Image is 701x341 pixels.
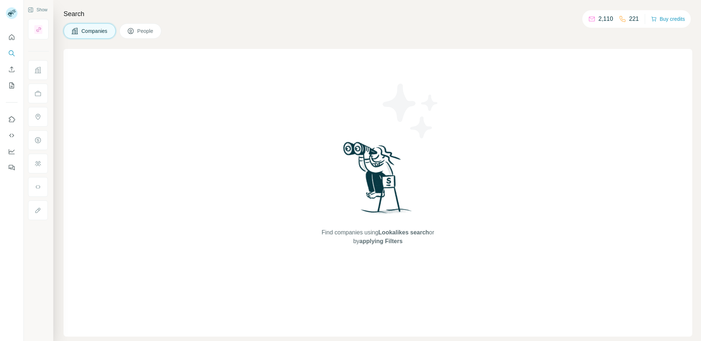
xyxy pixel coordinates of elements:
[378,78,444,144] img: Surfe Illustration - Stars
[137,27,154,35] span: People
[6,161,18,174] button: Feedback
[6,113,18,126] button: Use Surfe on LinkedIn
[6,31,18,44] button: Quick start
[378,229,429,235] span: Lookalikes search
[64,9,692,19] h4: Search
[6,145,18,158] button: Dashboard
[319,228,436,246] span: Find companies using or by
[340,140,416,221] img: Surfe Illustration - Woman searching with binoculars
[6,129,18,142] button: Use Surfe API
[359,238,402,244] span: applying Filters
[6,47,18,60] button: Search
[651,14,685,24] button: Buy credits
[81,27,108,35] span: Companies
[6,79,18,92] button: My lists
[6,63,18,76] button: Enrich CSV
[598,15,613,23] p: 2,110
[23,4,53,15] button: Show
[629,15,639,23] p: 221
